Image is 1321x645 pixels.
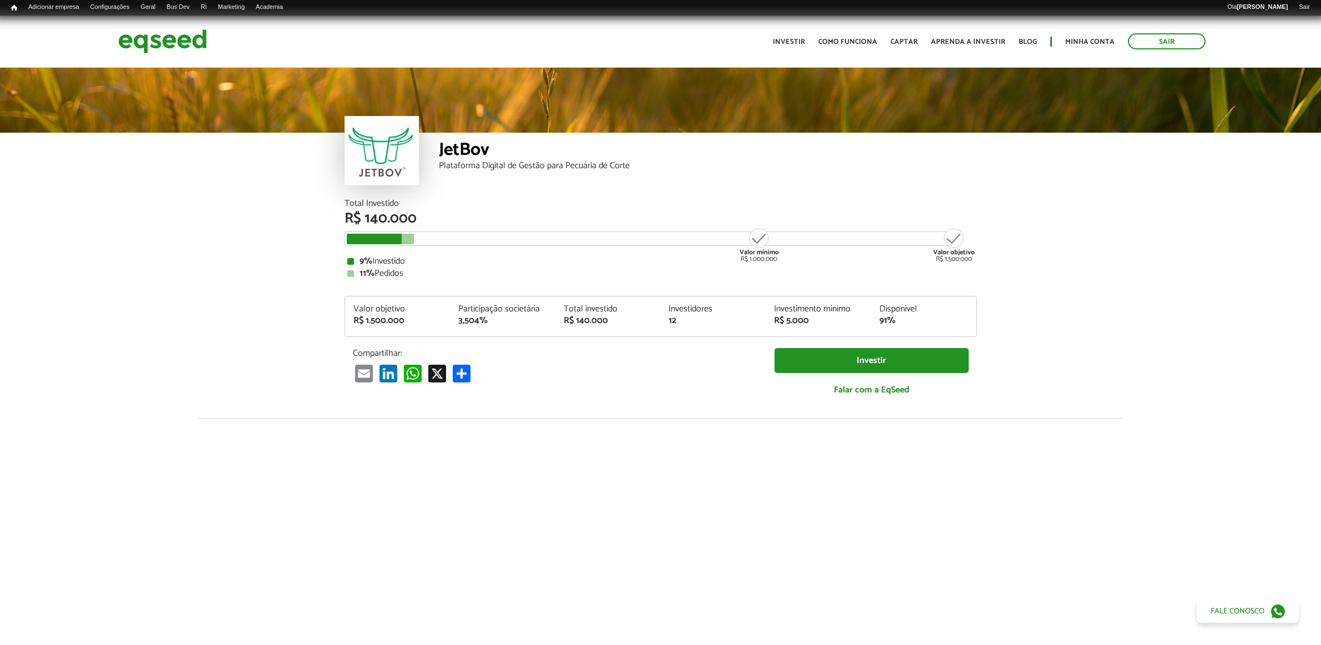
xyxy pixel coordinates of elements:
[85,3,135,12] a: Configurações
[347,257,974,266] div: Investido
[161,3,195,12] a: Bus Dev
[135,3,161,12] a: Geral
[118,27,207,56] img: EqSeed
[773,38,805,46] a: Investir
[1019,38,1037,46] a: Blog
[1197,599,1299,623] a: Fale conosco
[345,211,977,226] div: R$ 140.000
[1237,3,1288,10] strong: [PERSON_NAME]
[775,348,969,373] a: Investir
[931,38,1005,46] a: Aprenda a investir
[6,3,23,13] a: Início
[458,305,547,314] div: Participação societária
[212,3,250,12] a: Marketing
[564,316,652,325] div: R$ 140.000
[250,3,289,12] a: Academia
[402,364,424,382] a: WhatsApp
[23,3,85,12] a: Adicionar empresa
[933,247,975,258] strong: Valor objetivo
[738,227,780,263] div: R$ 1.000.000
[774,305,863,314] div: Investimento mínimo
[1222,3,1293,12] a: Olá[PERSON_NAME]
[1065,38,1115,46] a: Minha conta
[353,364,375,382] a: Email
[439,162,977,170] div: Plataforma Digital de Gestão para Pecuária de Corte
[360,266,374,281] strong: 11%
[345,199,977,208] div: Total Investido
[564,305,652,314] div: Total investido
[879,316,968,325] div: 91%
[353,305,442,314] div: Valor objetivo
[426,364,448,382] a: X
[1128,33,1206,49] a: Sair
[451,364,473,382] a: Compartilhar
[11,4,17,12] span: Início
[377,364,399,382] a: LinkedIn
[740,247,779,258] strong: Valor mínimo
[669,316,757,325] div: 12
[360,254,372,269] strong: 9%
[1293,3,1315,12] a: Sair
[669,305,757,314] div: Investidores
[353,348,758,359] p: Compartilhar:
[890,38,918,46] a: Captar
[347,269,974,278] div: Pedidos
[879,305,968,314] div: Disponível
[353,316,442,325] div: R$ 1.500.000
[774,316,863,325] div: R$ 5.000
[933,227,975,263] div: R$ 1.500.000
[458,316,547,325] div: 3,504%
[195,3,212,12] a: RI
[439,141,977,162] div: JetBov
[775,379,969,401] a: Falar com a EqSeed
[818,38,877,46] a: Como funciona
